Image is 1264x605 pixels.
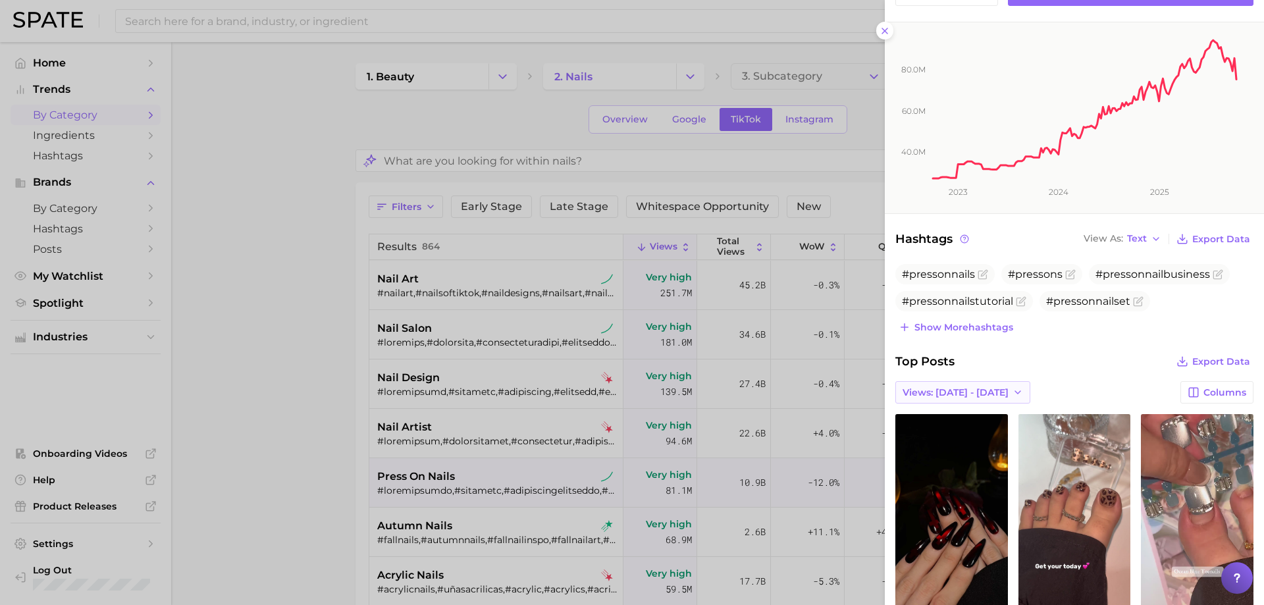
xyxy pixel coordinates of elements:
span: #pressons [1008,268,1063,280]
span: Hashtags [895,230,971,248]
span: #pressonnailbusiness [1095,268,1210,280]
span: Show more hashtags [914,322,1013,333]
span: Export Data [1192,356,1250,367]
button: Export Data [1173,230,1253,248]
tspan: 2024 [1049,187,1068,197]
button: Flag as miscategorized or irrelevant [1016,296,1026,307]
tspan: 80.0m [901,65,926,74]
span: Export Data [1192,234,1250,245]
button: Views: [DATE] - [DATE] [895,381,1030,404]
button: Flag as miscategorized or irrelevant [978,269,988,280]
span: Columns [1203,387,1246,398]
span: #pressonnailstutorial [902,295,1013,307]
button: Show morehashtags [895,318,1016,336]
span: View As [1084,235,1123,242]
span: Views: [DATE] - [DATE] [903,387,1009,398]
button: Columns [1180,381,1253,404]
span: Text [1127,235,1147,242]
button: Flag as miscategorized or irrelevant [1065,269,1076,280]
tspan: 2023 [949,187,968,197]
span: #pressonnails [902,268,975,280]
tspan: 60.0m [902,106,926,116]
tspan: 40.0m [901,147,926,157]
button: Flag as miscategorized or irrelevant [1213,269,1223,280]
button: View AsText [1080,230,1165,248]
button: Export Data [1173,352,1253,371]
span: #pressonnailset [1046,295,1130,307]
button: Flag as miscategorized or irrelevant [1133,296,1144,307]
tspan: 2025 [1150,187,1169,197]
span: Top Posts [895,352,955,371]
